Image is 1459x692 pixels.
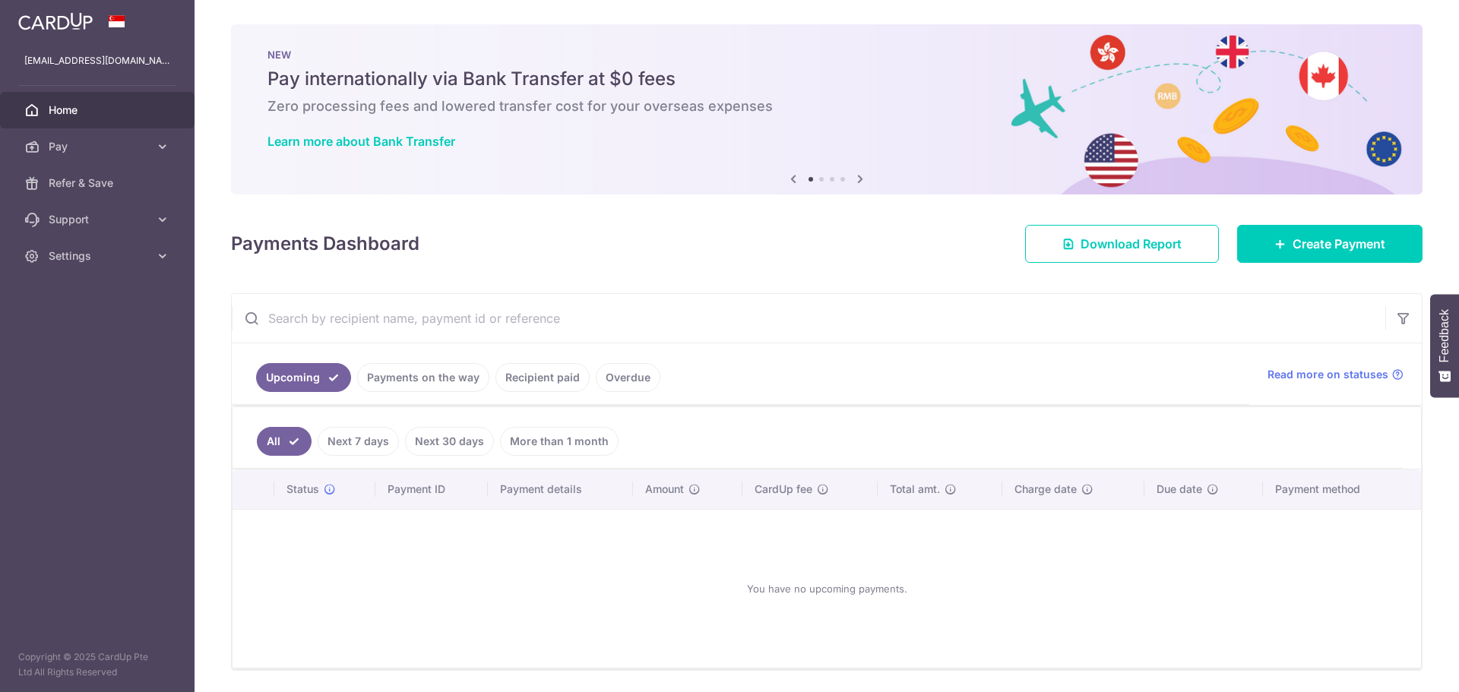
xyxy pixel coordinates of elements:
[24,53,170,68] p: [EMAIL_ADDRESS][DOMAIN_NAME]
[49,103,149,118] span: Home
[267,97,1386,115] h6: Zero processing fees and lowered transfer cost for your overseas expenses
[256,363,351,392] a: Upcoming
[645,482,684,497] span: Amount
[18,12,93,30] img: CardUp
[1081,235,1182,253] span: Download Report
[596,363,660,392] a: Overdue
[1014,482,1077,497] span: Charge date
[488,469,634,509] th: Payment details
[405,427,494,456] a: Next 30 days
[267,134,455,149] a: Learn more about Bank Transfer
[1025,225,1219,263] a: Download Report
[1237,225,1423,263] a: Create Payment
[375,469,488,509] th: Payment ID
[1430,294,1459,397] button: Feedback - Show survey
[1157,482,1202,497] span: Due date
[1293,235,1385,253] span: Create Payment
[500,427,619,456] a: More than 1 month
[231,24,1423,194] img: Bank transfer banner
[890,482,940,497] span: Total amt.
[231,230,419,258] h4: Payments Dashboard
[49,212,149,227] span: Support
[267,49,1386,61] p: NEW
[1268,367,1388,382] span: Read more on statuses
[49,139,149,154] span: Pay
[49,175,149,191] span: Refer & Save
[232,294,1385,343] input: Search by recipient name, payment id or reference
[1268,367,1404,382] a: Read more on statuses
[357,363,489,392] a: Payments on the way
[49,248,149,264] span: Settings
[755,482,812,497] span: CardUp fee
[1438,309,1451,362] span: Feedback
[318,427,399,456] a: Next 7 days
[286,482,319,497] span: Status
[1263,469,1421,509] th: Payment method
[495,363,590,392] a: Recipient paid
[267,67,1386,91] h5: Pay internationally via Bank Transfer at $0 fees
[251,522,1403,656] div: You have no upcoming payments.
[135,11,166,24] span: Help
[257,427,312,456] a: All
